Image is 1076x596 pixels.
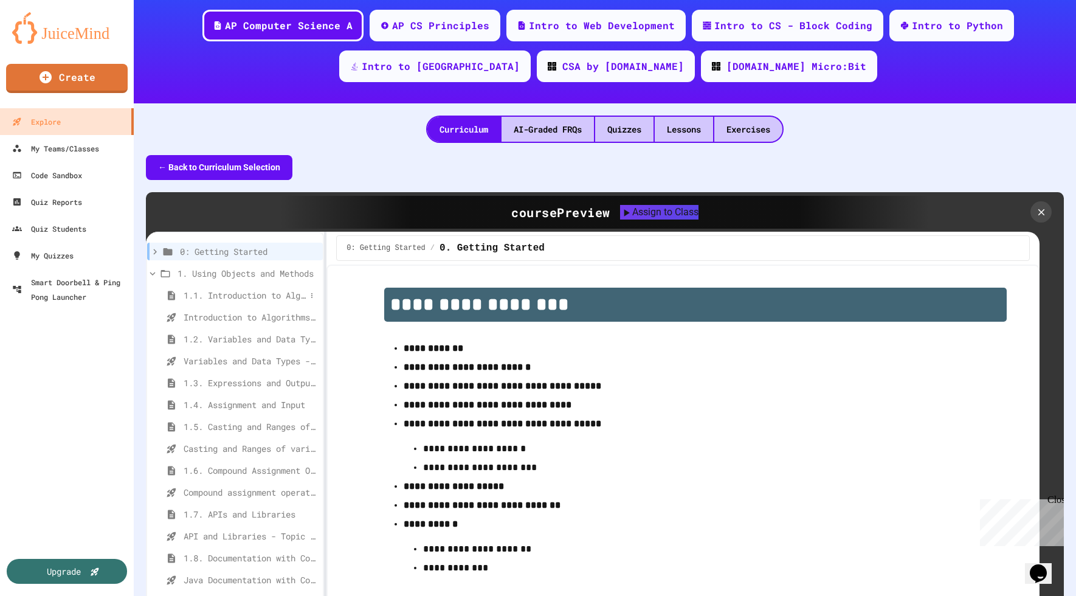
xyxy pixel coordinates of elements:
div: Quizzes [595,117,654,142]
span: 0: Getting Started [347,243,426,253]
span: 1.5. Casting and Ranges of Values [184,420,318,433]
iframe: chat widget [975,494,1064,546]
div: Code Sandbox [12,168,82,182]
span: 1.7. APIs and Libraries [184,508,318,521]
span: Casting and Ranges of variables - Quiz [184,442,318,455]
div: My Quizzes [12,248,74,263]
button: ← Back to Curriculum Selection [146,155,292,180]
span: 1. Using Objects and Methods [178,267,318,280]
div: AP CS Principles [392,18,489,33]
div: Intro to CS - Block Coding [714,18,872,33]
button: More options [306,289,318,302]
div: Smart Doorbell & Ping Pong Launcher [12,275,129,304]
div: Intro to [GEOGRAPHIC_DATA] [362,59,520,74]
div: [DOMAIN_NAME] Micro:Bit [726,59,866,74]
span: 0: Getting Started [180,245,318,258]
span: 1.8. Documentation with Comments and Preconditions [184,552,318,564]
div: Upgrade [47,565,81,578]
span: Compound assignment operators - Quiz [184,486,318,499]
span: 0. Getting Started [440,241,545,255]
span: 1.3. Expressions and Output [New] [184,376,318,389]
div: Explore [12,114,61,129]
img: CODE_logo_RGB.png [548,62,556,71]
div: AP Computer Science A [225,18,353,33]
div: Chat with us now!Close [5,5,84,77]
div: CSA by [DOMAIN_NAME] [562,59,684,74]
button: Assign to Class [620,205,698,220]
span: Java Documentation with Comments - Topic 1.8 [184,573,318,586]
span: 1.6. Compound Assignment Operators [184,464,318,477]
a: Create [6,64,128,93]
div: Exercises [714,117,782,142]
span: Introduction to Algorithms, Programming, and Compilers [184,311,318,324]
img: CODE_logo_RGB.png [712,62,720,71]
div: Intro to Python [912,18,1003,33]
div: My Teams/Classes [12,141,99,156]
div: Curriculum [427,117,500,142]
span: 1.1. Introduction to Algorithms, Programming, and Compilers [184,289,306,302]
iframe: chat widget [1025,547,1064,584]
div: Quiz Students [12,221,86,236]
span: 1.2. Variables and Data Types [184,333,318,345]
div: Quiz Reports [12,195,82,209]
div: AI-Graded FRQs [502,117,594,142]
div: course Preview [511,203,610,221]
div: Lessons [655,117,713,142]
img: logo-orange.svg [12,12,122,44]
span: 1.4. Assignment and Input [184,398,318,411]
span: Variables and Data Types - Quiz [184,355,318,367]
div: Intro to Web Development [529,18,675,33]
span: API and Libraries - Topic 1.7 [184,530,318,542]
span: / [430,243,435,253]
